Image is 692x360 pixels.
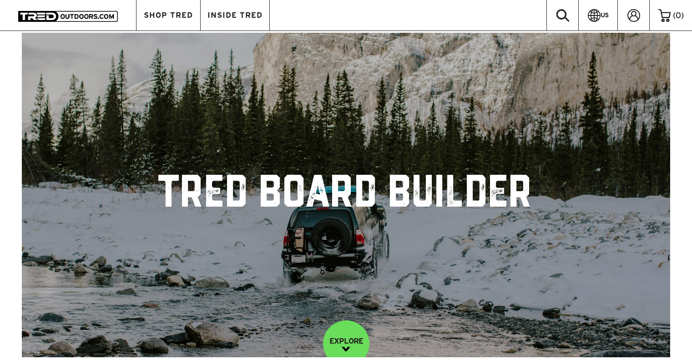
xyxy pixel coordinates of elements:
h1: TRED BOARD BUILDER [158,175,534,216]
span: ( ) [673,11,684,20]
span: INSIDE TRED [207,11,263,19]
img: TRED Outdoors America [18,11,118,22]
img: down-image [342,347,350,351]
span: 0 [676,11,681,20]
span: SHOP TRED [144,11,193,19]
img: cart-icon [658,9,671,22]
